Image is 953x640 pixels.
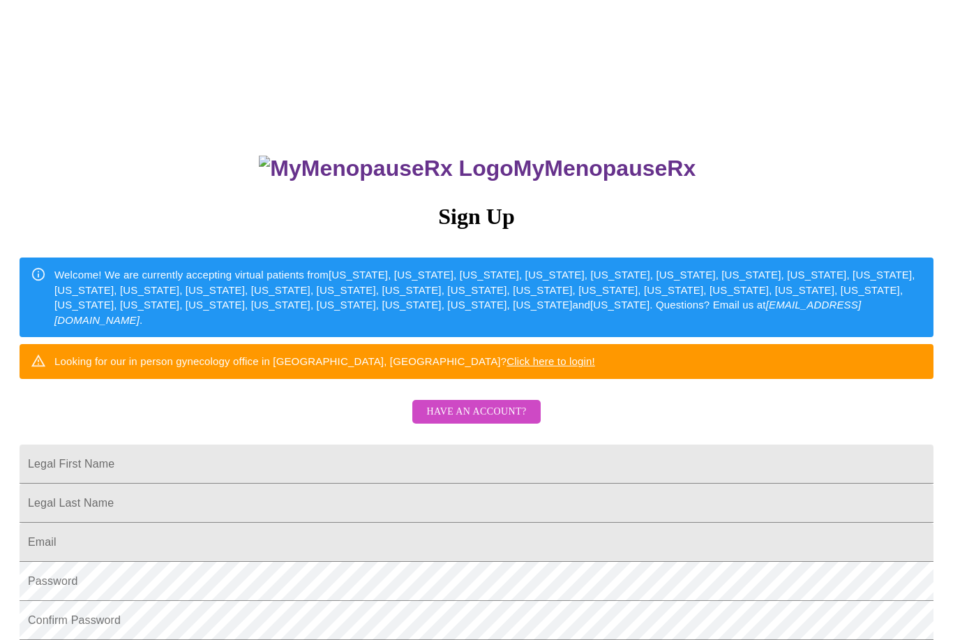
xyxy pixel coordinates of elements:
[54,262,922,333] div: Welcome! We are currently accepting virtual patients from [US_STATE], [US_STATE], [US_STATE], [US...
[20,204,933,230] h3: Sign Up
[409,415,543,427] a: Have an account?
[506,355,595,367] a: Click here to login!
[259,156,513,181] img: MyMenopauseRx Logo
[22,156,934,181] h3: MyMenopauseRx
[412,400,540,424] button: Have an account?
[54,299,861,325] em: [EMAIL_ADDRESS][DOMAIN_NAME]
[54,348,595,374] div: Looking for our in person gynecology office in [GEOGRAPHIC_DATA], [GEOGRAPHIC_DATA]?
[426,403,526,421] span: Have an account?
